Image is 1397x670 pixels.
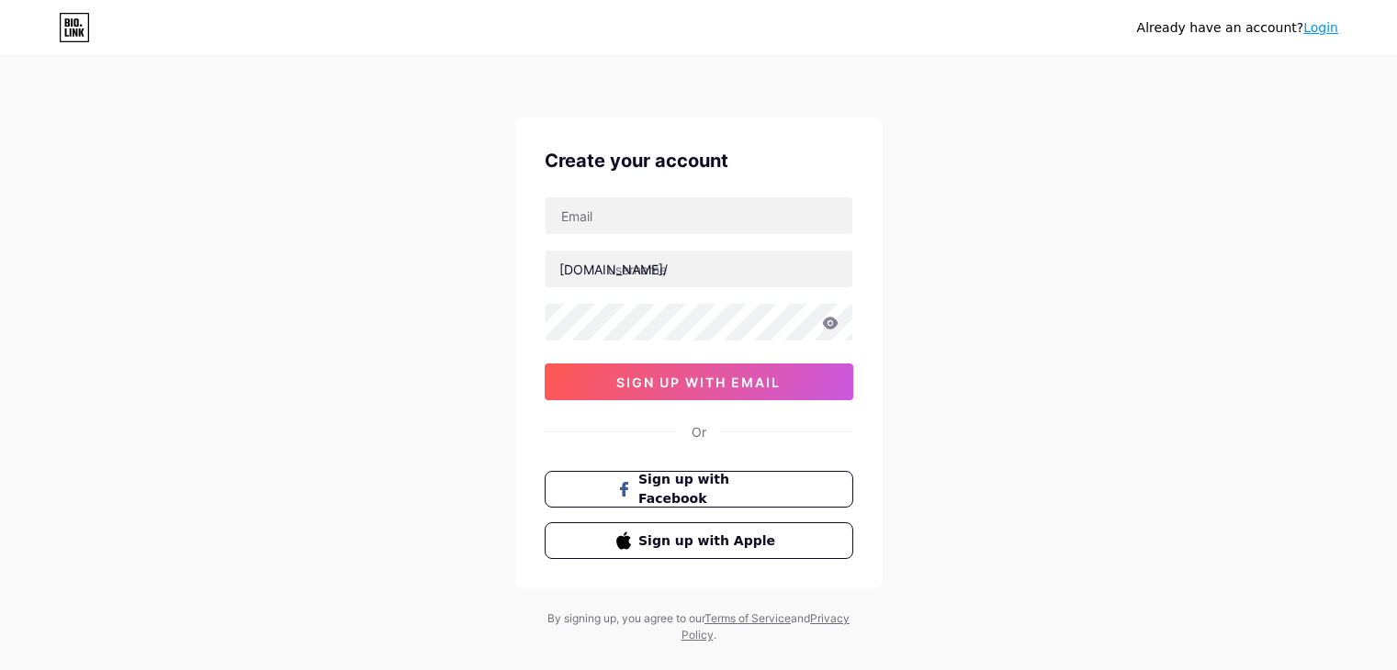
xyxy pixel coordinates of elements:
div: Create your account [545,147,853,174]
span: Sign up with Facebook [638,470,781,508]
input: Email [546,197,852,234]
a: Login [1303,20,1338,35]
button: Sign up with Facebook [545,471,853,508]
span: sign up with email [616,374,781,390]
a: Terms of Service [704,611,791,625]
button: sign up with email [545,363,853,400]
div: By signing up, you agree to our and . [543,610,855,643]
button: Sign up with Apple [545,522,853,559]
span: Sign up with Apple [638,531,781,551]
div: Already have an account? [1137,18,1338,38]
div: Or [692,422,706,441]
input: username [546,251,852,287]
div: [DOMAIN_NAME]/ [559,260,668,279]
